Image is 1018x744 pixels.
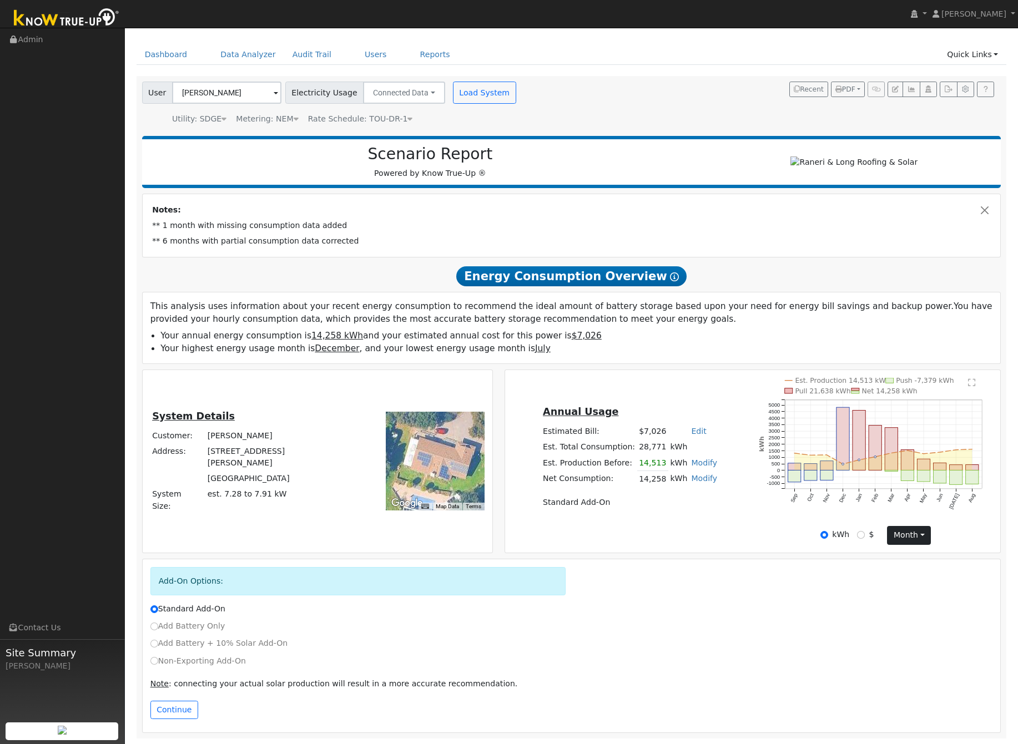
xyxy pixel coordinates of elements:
[890,452,893,454] circle: onclick=""
[137,44,196,65] a: Dashboard
[152,411,235,422] u: System Details
[356,44,395,65] a: Users
[150,655,246,667] label: Non-Exporting Add-On
[950,470,962,484] rect: onclick=""
[896,376,955,384] text: Push -7,379 kWh
[637,439,668,455] td: 28,771
[807,493,815,503] text: Oct
[150,701,198,720] button: Continue
[150,622,158,630] input: Add Battery Only
[941,9,1006,18] span: [PERSON_NAME]
[466,503,481,509] a: Terms (opens in new tab)
[874,455,876,458] circle: onclick=""
[691,458,717,467] a: Modify
[768,448,780,454] text: 1500
[949,493,961,510] text: [DATE]
[150,605,158,613] input: Standard Add-On
[950,465,962,470] rect: onclick=""
[691,474,717,483] a: Modify
[788,470,801,482] rect: onclick=""
[901,450,914,470] rect: onclick=""
[968,378,976,387] text: 
[790,156,918,168] img: Raneri & Long Roofing & Solar
[637,471,668,487] td: 14,258
[758,436,765,452] text: kWh
[770,474,780,480] text: -500
[936,493,944,503] text: Jun
[456,266,686,286] span: Energy Consumption Overview
[150,234,993,249] td: ** 6 months with partial consumption data corrected
[971,448,974,451] circle: onclick=""
[311,331,363,341] u: 14,258 kWh
[315,343,359,353] u: December
[977,82,994,97] a: Help Link
[918,470,930,482] rect: onclick=""
[150,603,225,615] label: Standard Add-On
[853,410,865,470] rect: onclick=""
[541,471,637,487] td: Net Consumption:
[887,493,896,503] text: Mar
[150,567,566,595] div: Add-On Options:
[804,470,817,480] rect: onclick=""
[768,415,780,421] text: 4000
[795,387,851,395] text: Pull 21,638 kWh
[768,422,780,427] text: 3500
[822,493,831,504] text: Nov
[150,679,169,688] u: Note
[901,470,914,480] rect: onclick=""
[979,204,991,216] button: Close
[285,82,364,104] span: Electricity Usage
[160,342,992,355] li: Your highest energy usage month is , and your lowest energy usage month is
[205,487,340,514] td: System Size
[421,503,429,510] button: Keyboard shortcuts
[148,145,713,179] div: Powered by Know True-Up ®
[795,376,890,384] text: Est. Production 14,513 kWh
[968,493,977,503] text: Aug
[150,620,225,632] label: Add Battery Only
[150,640,158,647] input: Add Battery + 10% Solar Add-On
[768,435,780,441] text: 2500
[768,409,780,414] text: 4500
[957,82,974,97] button: Settings
[836,407,849,470] rect: onclick=""
[541,439,637,455] td: Est. Total Consumption:
[541,455,637,471] td: Est. Production Before:
[152,205,181,214] strong: Notes:
[150,657,158,665] input: Non-Exporting Add-On
[541,424,637,439] td: Estimated Bill:
[172,113,226,125] div: Utility: SDGE
[939,44,1006,65] a: Quick Links
[691,427,706,436] a: Edit
[150,444,206,471] td: Address:
[767,481,780,487] text: -1000
[835,85,855,93] span: PDF
[887,526,931,545] button: month
[939,451,941,453] circle: onclick=""
[871,493,880,503] text: Feb
[453,82,516,104] button: Load System
[820,531,828,539] input: kWh
[58,726,67,735] img: retrieve
[6,645,119,660] span: Site Summary
[768,402,780,408] text: 5000
[208,489,287,498] span: est. 7.28 to 7.91 kW
[831,82,865,97] button: PDF
[205,471,340,487] td: [GEOGRAPHIC_DATA]
[940,82,957,97] button: Export Interval Data
[284,44,340,65] a: Audit Trail
[150,301,992,324] span: You have provided your hourly consumption data, which provides the most accurate battery storage ...
[412,44,458,65] a: Reports
[923,453,925,455] circle: onclick=""
[788,463,801,470] rect: onclick=""
[789,82,828,97] button: Recent
[205,444,340,471] td: [STREET_ADDRESS][PERSON_NAME]
[535,343,551,353] u: July
[793,452,795,454] circle: onclick=""
[966,470,979,484] rect: onclick=""
[920,82,937,97] button: Login As
[904,493,912,502] text: Apr
[212,44,284,65] a: Data Analyzer
[308,114,413,123] span: Alias: TOUDR1NM
[236,113,298,125] div: Metering: NEM
[885,428,898,470] rect: onclick=""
